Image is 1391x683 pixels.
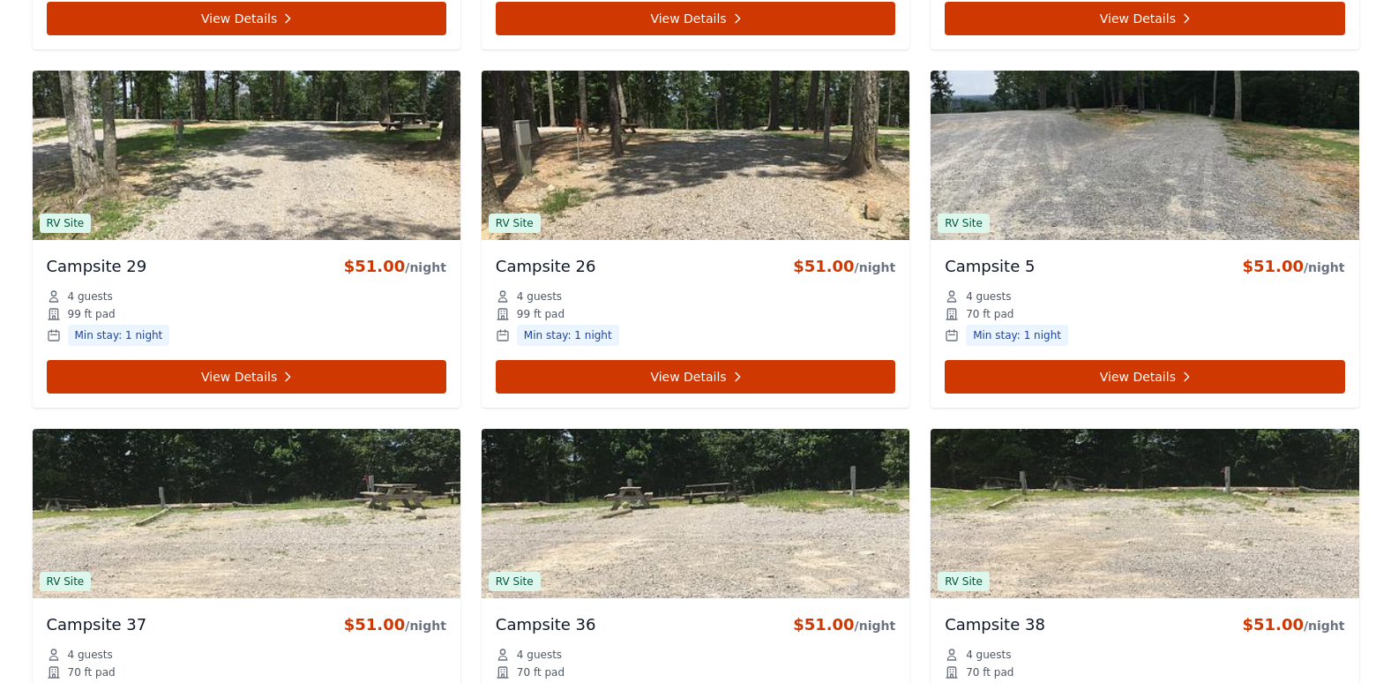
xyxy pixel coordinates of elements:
span: /night [1304,619,1345,633]
span: RV Site [40,572,92,591]
h3: Campsite 36 [496,612,596,637]
span: 70 ft pad [966,665,1013,679]
span: RV Site [489,572,541,591]
a: View Details [496,2,895,35]
span: 4 guests [517,289,562,304]
a: View Details [47,360,446,394]
span: Min stay: 1 night [517,325,619,346]
h3: Campsite 37 [47,612,147,637]
span: Min stay: 1 night [68,325,170,346]
span: RV Site [489,214,541,233]
span: 99 ft pad [517,307,565,321]
span: 70 ft pad [68,665,116,679]
img: Campsite 5 [931,71,1358,240]
h3: Campsite 29 [47,254,147,279]
img: Campsite 37 [33,429,460,598]
span: /night [855,260,896,274]
span: RV Site [40,214,92,233]
span: Min stay: 1 night [966,325,1068,346]
span: /night [405,619,446,633]
div: $51.00 [344,254,446,279]
span: /night [855,619,896,633]
img: Campsite 29 [33,71,460,240]
a: View Details [945,360,1344,394]
div: $51.00 [793,254,895,279]
div: $51.00 [793,612,895,637]
span: 99 ft pad [68,307,116,321]
img: Campsite 36 [482,429,909,598]
span: 4 guests [68,648,113,662]
h3: Campsite 5 [945,254,1035,279]
span: RV Site [938,572,990,591]
div: $51.00 [1242,254,1344,279]
img: Campsite 26 [482,71,909,240]
span: RV Site [938,214,990,233]
h3: Campsite 26 [496,254,596,279]
span: 4 guests [68,289,113,304]
span: 4 guests [966,289,1011,304]
img: Campsite 38 [931,429,1358,598]
h3: Campsite 38 [945,612,1045,637]
span: 70 ft pad [966,307,1013,321]
span: /night [405,260,446,274]
a: View Details [945,2,1344,35]
span: 70 ft pad [517,665,565,679]
a: View Details [496,360,895,394]
div: $51.00 [344,612,446,637]
div: $51.00 [1242,612,1344,637]
span: 4 guests [966,648,1011,662]
span: /night [1304,260,1345,274]
a: View Details [47,2,446,35]
span: 4 guests [517,648,562,662]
